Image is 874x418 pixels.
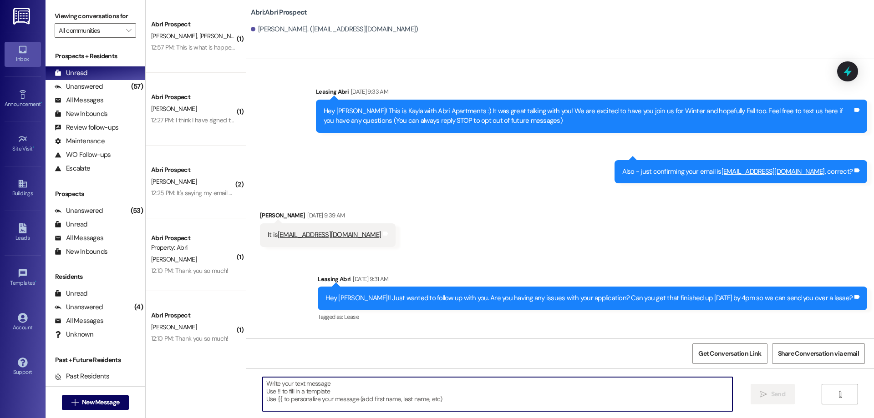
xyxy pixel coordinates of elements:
div: [DATE] 9:33 AM [349,87,388,96]
a: Templates • [5,266,41,290]
span: • [41,100,42,106]
div: 12:10 PM: Thank you so much! [151,267,228,275]
i:  [837,391,844,398]
div: [PERSON_NAME] [260,211,396,223]
div: (53) [128,204,145,218]
div: Past Residents [55,372,110,381]
div: Review follow-ups [55,123,118,132]
div: Past + Future Residents [46,355,145,365]
div: Also - just confirming your email is , correct? [622,167,853,176]
div: Tagged as: [318,310,867,323]
div: Unread [55,289,87,298]
span: Share Conversation via email [778,349,859,358]
span: [PERSON_NAME] [151,255,197,263]
span: [PERSON_NAME] [151,177,197,186]
div: All Messages [55,233,103,243]
div: Leasing Abri [318,274,867,287]
a: Buildings [5,176,41,201]
span: Lease [344,313,359,321]
div: Abri Prospect [151,165,235,175]
div: 12:57 PM: This is what is happening when we try to log in. We've tried multiple times and the sam... [151,43,552,51]
div: Leasing Abri [316,87,867,100]
div: 12:25 PM: It's saying my email hasn't been enrolled even though the link was sent to that email [151,189,396,197]
div: It is [268,230,381,240]
div: Abri Prospect [151,92,235,102]
i:  [71,399,78,406]
div: All Messages [55,96,103,105]
div: (4) [132,300,145,314]
div: Residents [46,272,145,282]
div: (57) [129,80,145,94]
div: Unanswered [55,82,103,91]
a: Support [5,355,41,379]
div: [DATE] 9:31 AM [351,274,388,284]
div: New Inbounds [55,109,107,119]
div: Hey [PERSON_NAME]!! Just wanted to follow up with you. Are you having any issues with your applic... [325,293,853,303]
span: Get Conversation Link [698,349,761,358]
div: New Inbounds [55,247,107,257]
div: Maintenance [55,136,105,146]
a: Account [5,310,41,335]
span: Send [771,389,785,399]
div: Abri Prospect [151,233,235,243]
span: [PERSON_NAME] [151,32,199,40]
div: [DATE] 9:39 AM [305,211,345,220]
button: Send [751,384,795,404]
div: Prospects [46,189,145,199]
label: Viewing conversations for [55,9,136,23]
div: WO Follow-ups [55,150,111,160]
a: Leads [5,221,41,245]
span: [PERSON_NAME] [151,323,197,331]
a: [EMAIL_ADDRESS][DOMAIN_NAME] [278,230,381,239]
b: Abri: Abri Prospect [251,8,307,17]
input: All communities [59,23,122,38]
div: All Messages [55,316,103,326]
button: Share Conversation via email [772,343,865,364]
div: Abri Prospect [151,311,235,320]
i:  [760,391,767,398]
div: Unanswered [55,206,103,216]
div: Unknown [55,330,93,339]
div: Escalate [55,164,90,173]
div: Property: Abri [151,243,235,252]
div: Unanswered [55,302,103,312]
div: Hey [PERSON_NAME]! This is Kayla with Abri Apartments :) It was great talking with you! We are ex... [324,106,853,126]
div: [PERSON_NAME]. ([EMAIL_ADDRESS][DOMAIN_NAME]) [251,25,418,34]
span: [PERSON_NAME] [151,105,197,113]
span: New Message [82,398,119,407]
div: 12:27 PM: I think I have signed the lease I saw 2 on my account so I only signed one. Also do we ... [151,116,503,124]
img: ResiDesk Logo [13,8,32,25]
span: • [33,144,34,151]
span: • [35,278,36,285]
button: Get Conversation Link [692,343,767,364]
div: Prospects + Residents [46,51,145,61]
div: 12:10 PM: Thank you so much! [151,334,228,342]
button: New Message [62,395,129,410]
div: Unread [55,220,87,229]
a: Site Visit • [5,131,41,156]
div: Abri Prospect [151,20,235,29]
a: Inbox [5,42,41,66]
a: [EMAIL_ADDRESS][DOMAIN_NAME] [722,167,825,176]
span: [PERSON_NAME] [199,32,244,40]
i:  [126,27,131,34]
div: Unread [55,68,87,78]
